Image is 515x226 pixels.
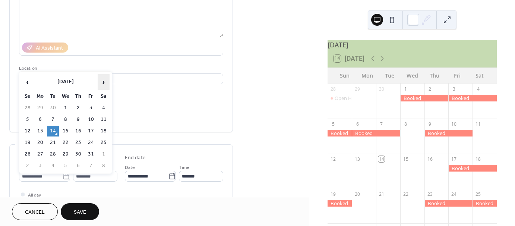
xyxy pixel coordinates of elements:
[12,203,58,220] button: Cancel
[60,103,72,113] td: 1
[34,114,46,125] td: 6
[328,200,352,207] div: Booked
[354,191,361,197] div: 20
[85,126,97,136] td: 17
[451,121,457,127] div: 10
[98,149,110,160] td: 1
[61,203,99,220] button: Save
[402,86,409,92] div: 1
[378,191,385,197] div: 21
[47,160,59,171] td: 4
[402,156,409,162] div: 15
[85,149,97,160] td: 31
[47,126,59,136] td: 14
[34,74,97,90] th: [DATE]
[448,95,497,101] div: Booked
[72,160,84,171] td: 6
[475,86,481,92] div: 4
[330,121,337,127] div: 5
[379,68,401,83] div: Tue
[473,200,497,207] div: Booked
[34,91,46,102] th: Mo
[328,95,352,101] div: Open House
[22,91,34,102] th: Su
[354,121,361,127] div: 6
[98,126,110,136] td: 18
[378,156,385,162] div: 14
[34,149,46,160] td: 27
[60,149,72,160] td: 29
[328,130,352,136] div: Booked
[468,68,491,83] div: Sat
[72,149,84,160] td: 30
[475,121,481,127] div: 11
[47,114,59,125] td: 7
[72,126,84,136] td: 16
[60,137,72,148] td: 22
[356,68,378,83] div: Mon
[401,68,423,83] div: Wed
[427,86,433,92] div: 2
[85,114,97,125] td: 10
[85,160,97,171] td: 7
[98,160,110,171] td: 8
[34,137,46,148] td: 20
[378,121,385,127] div: 7
[354,86,361,92] div: 29
[400,95,449,101] div: Booked
[330,191,337,197] div: 19
[475,191,481,197] div: 25
[60,114,72,125] td: 8
[475,156,481,162] div: 18
[427,156,433,162] div: 16
[47,103,59,113] td: 30
[98,91,110,102] th: Sa
[378,86,385,92] div: 30
[74,208,86,216] span: Save
[451,86,457,92] div: 3
[402,121,409,127] div: 8
[60,126,72,136] td: 15
[22,137,34,148] td: 19
[72,103,84,113] td: 2
[98,114,110,125] td: 11
[47,137,59,148] td: 21
[34,103,46,113] td: 29
[25,208,45,216] span: Cancel
[423,68,446,83] div: Thu
[427,121,433,127] div: 9
[72,114,84,125] td: 9
[354,156,361,162] div: 13
[22,149,34,160] td: 26
[19,65,222,72] div: Location
[448,165,497,172] div: Booked
[330,86,337,92] div: 28
[34,160,46,171] td: 3
[47,91,59,102] th: Tu
[451,156,457,162] div: 17
[22,160,34,171] td: 2
[72,137,84,148] td: 23
[72,91,84,102] th: Th
[85,103,97,113] td: 3
[22,126,34,136] td: 12
[22,75,33,90] span: ‹
[98,137,110,148] td: 25
[328,40,497,50] div: [DATE]
[352,130,400,136] div: Booked
[335,95,363,101] div: Open House
[34,126,46,136] td: 13
[424,200,473,207] div: Booked
[22,114,34,125] td: 5
[28,191,41,199] span: All day
[424,130,473,136] div: Booked
[85,91,97,102] th: Fr
[451,191,457,197] div: 24
[22,103,34,113] td: 28
[125,154,146,162] div: End date
[330,156,337,162] div: 12
[60,91,72,102] th: We
[402,191,409,197] div: 22
[179,164,189,172] span: Time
